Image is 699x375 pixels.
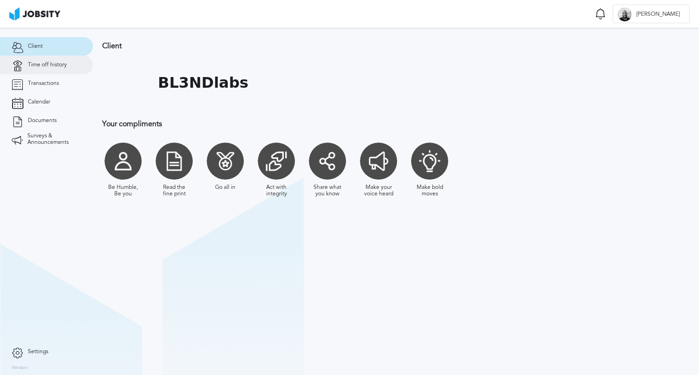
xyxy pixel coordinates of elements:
[362,184,395,197] div: Make your voice heard
[613,5,690,23] button: L[PERSON_NAME]
[28,43,43,50] span: Client
[215,184,235,191] div: Go all in
[107,184,139,197] div: Be Humble, Be you
[102,120,606,128] h3: Your compliments
[102,42,606,50] h3: Client
[28,80,59,87] span: Transactions
[28,62,67,68] span: Time off history
[27,133,81,146] span: Surveys & Announcements
[618,7,632,21] div: L
[158,74,248,91] h1: BL3NDlabs
[28,349,48,355] span: Settings
[28,99,50,105] span: Calendar
[311,184,344,197] div: Share what you know
[28,117,57,124] span: Documents
[158,184,190,197] div: Read the fine print
[632,11,685,18] span: [PERSON_NAME]
[9,7,60,20] img: ab4bad089aa723f57921c736e9817d99.png
[260,184,293,197] div: Act with integrity
[12,365,29,371] label: Version:
[413,184,446,197] div: Make bold moves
